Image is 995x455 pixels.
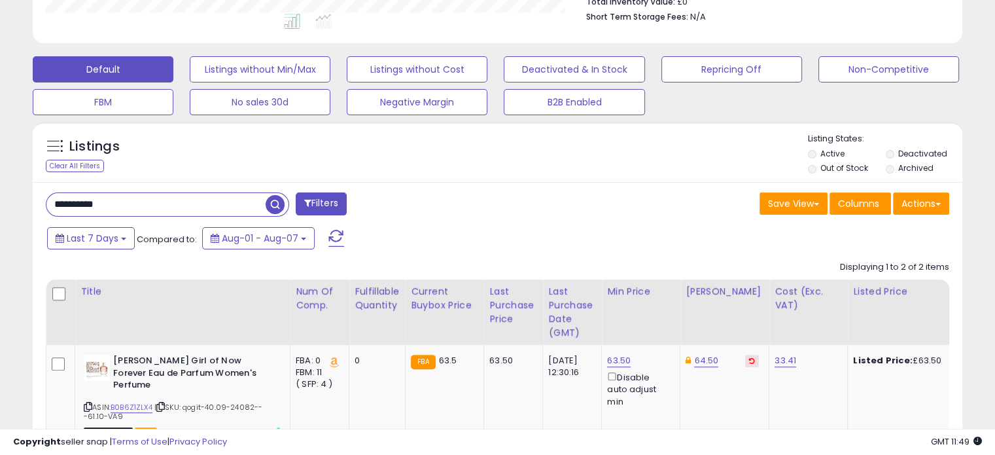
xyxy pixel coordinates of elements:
span: N/A [690,10,706,23]
button: B2B Enabled [504,89,644,115]
div: Last Purchase Price [489,285,537,326]
a: 64.50 [694,354,718,367]
img: 41yFoyu7KxL._SL40_.jpg [84,355,110,381]
span: 2025-08-15 11:49 GMT [931,435,982,448]
button: Filters [296,192,347,215]
p: Listing States: [808,133,962,145]
button: Actions [893,192,949,215]
div: FBM: 11 [296,367,339,378]
div: [PERSON_NAME] [686,285,763,299]
label: Archived [898,162,933,173]
span: | SKU: qogit-40.09-24082---61.10-VA9 [84,402,262,422]
div: Current Buybox Price [411,285,478,312]
div: 0 [355,355,395,367]
div: [DATE] 12:30:16 [548,355,591,378]
a: Privacy Policy [169,435,227,448]
button: Default [33,56,173,82]
a: Terms of Use [112,435,167,448]
span: FBA [135,428,157,439]
small: FBA [411,355,435,369]
button: Negative Margin [347,89,487,115]
a: 63.50 [607,354,631,367]
b: Listed Price: [853,354,913,367]
div: ( SFP: 4 ) [296,378,339,390]
button: Deactivated & In Stock [504,56,644,82]
button: Non-Competitive [818,56,959,82]
span: Aug-01 - Aug-07 [222,232,298,245]
button: Aug-01 - Aug-07 [202,227,315,249]
label: Deactivated [898,148,947,159]
button: Repricing Off [661,56,802,82]
div: Fulfillable Quantity [355,285,400,312]
label: Active [820,148,845,159]
b: [PERSON_NAME] Girl of Now Forever Eau de Parfum Women's Perfume [113,355,272,395]
span: Columns [838,197,879,210]
span: Last 7 Days [67,232,118,245]
div: seller snap | | [13,436,227,448]
div: Cost (Exc. VAT) [775,285,842,312]
span: Compared to: [137,233,197,246]
button: No sales 30d [190,89,330,115]
a: 33.41 [775,354,796,367]
b: Short Term Storage Fees: [586,11,688,22]
button: Save View [759,192,828,215]
div: Clear All Filters [46,160,104,172]
div: Last Purchase Date (GMT) [548,285,596,340]
button: Listings without Min/Max [190,56,330,82]
strong: Copyright [13,435,61,448]
div: Title [80,285,285,299]
h5: Listings [69,137,120,156]
div: Listed Price [853,285,966,299]
span: 63.5 [439,354,457,367]
div: ASIN: [84,355,280,437]
span: All listings that are currently out of stock and unavailable for purchase on Amazon [84,428,133,439]
div: Min Price [607,285,674,299]
div: Disable auto adjust min [607,370,670,408]
div: £63.50 [853,355,962,367]
button: Listings without Cost [347,56,487,82]
div: 63.50 [489,355,532,367]
button: Last 7 Days [47,227,135,249]
button: FBM [33,89,173,115]
button: Columns [829,192,891,215]
div: FBA: 0 [296,355,339,367]
div: Num of Comp. [296,285,343,312]
div: Displaying 1 to 2 of 2 items [840,261,949,274]
a: B0B6Z1ZLX4 [111,402,152,413]
label: Out of Stock [820,162,868,173]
